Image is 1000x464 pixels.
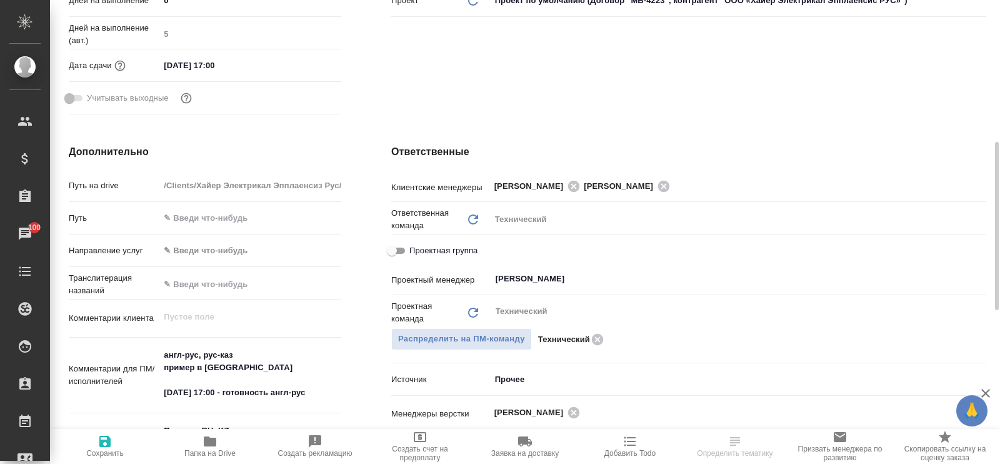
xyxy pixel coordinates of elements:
[262,429,367,464] button: Создать рекламацию
[900,445,990,462] span: Скопировать ссылку на оценку заказа
[956,395,987,426] button: 🙏
[979,278,982,280] button: Open
[979,185,982,188] button: Open
[494,178,584,194] div: [PERSON_NAME]
[584,178,674,194] div: [PERSON_NAME]
[787,429,892,464] button: Призвать менеджера по развитию
[164,245,326,257] div: ✎ Введи что-нибудь
[69,312,159,325] p: Комментарии клиента
[391,328,532,350] span: В заказе уже есть ответственный ПМ или ПМ группа
[159,209,341,227] input: ✎ Введи что-нибудь
[538,333,590,346] p: Технический
[391,300,466,325] p: Проектная команда
[69,179,159,192] p: Путь на drive
[21,221,49,234] span: 100
[86,449,124,458] span: Сохранить
[892,429,997,464] button: Скопировать ссылку на оценку заказа
[87,92,169,104] span: Учитывать выходные
[391,274,491,286] p: Проектный менеджер
[69,59,112,72] p: Дата сдачи
[494,405,584,420] div: [PERSON_NAME]
[159,25,341,43] input: Пустое поле
[494,180,571,193] span: [PERSON_NAME]
[584,180,661,193] span: [PERSON_NAME]
[494,406,571,419] span: [PERSON_NAME]
[409,245,477,257] span: Проектная группа
[391,328,532,350] button: Распределить на ПМ-команду
[69,144,341,159] h4: Дополнительно
[795,445,885,462] span: Призвать менеджера по развитию
[491,449,559,458] span: Заявка на доставку
[961,398,982,424] span: 🙏
[159,56,269,74] input: ✎ Введи что-нибудь
[472,429,577,464] button: Заявка на доставку
[159,275,341,293] input: ✎ Введи что-нибудь
[697,449,772,458] span: Определить тематику
[491,369,986,390] div: Прочее
[391,408,491,420] p: Менеджеры верстки
[398,332,525,346] span: Распределить на ПМ-команду
[69,272,159,297] p: Транслитерация названий
[577,429,682,464] button: Добавить Todo
[69,212,159,224] p: Путь
[367,429,472,464] button: Создать счет на предоплату
[391,373,491,386] p: Источник
[69,22,159,47] p: Дней на выполнение (авт.)
[491,209,986,230] div: Технический
[159,240,341,261] div: ✎ Введи что-нибудь
[391,144,986,159] h4: Ответственные
[69,363,159,388] p: Комментарии для ПМ/исполнителей
[391,207,466,232] p: Ответственная команда
[604,449,656,458] span: Добавить Todo
[157,429,262,464] button: Папка на Drive
[682,429,787,464] button: Определить тематику
[375,445,465,462] span: Создать счет на предоплату
[69,245,159,257] p: Направление услуг
[178,90,194,106] button: Выбери, если сб и вс нужно считать рабочими днями для выполнения заказа.
[3,218,47,250] a: 100
[184,449,236,458] span: Папка на Drive
[52,429,157,464] button: Сохранить
[391,181,491,194] p: Клиентские менеджеры
[159,345,341,403] textarea: англ-рус, рус-каз пример в [GEOGRAPHIC_DATA] [DATE] 17:00 - готовность англ-рус
[159,176,341,194] input: Пустое поле
[278,449,352,458] span: Создать рекламацию
[112,58,128,74] button: Если добавить услуги и заполнить их объемом, то дата рассчитается автоматически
